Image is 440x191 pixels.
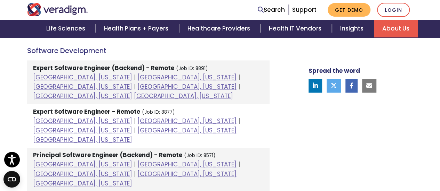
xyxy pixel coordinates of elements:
[137,170,237,178] a: [GEOGRAPHIC_DATA], [US_STATE]
[137,117,237,125] a: [GEOGRAPHIC_DATA], [US_STATE]
[292,6,317,14] a: Support
[27,3,88,16] img: Veradigm logo
[33,73,132,81] a: [GEOGRAPHIC_DATA], [US_STATE]
[238,73,240,81] span: |
[33,170,132,178] a: [GEOGRAPHIC_DATA], [US_STATE]
[137,160,237,168] a: [GEOGRAPHIC_DATA], [US_STATE]
[38,20,96,37] a: Life Sciences
[33,107,140,116] strong: Expert Software Engineer - Remote
[96,20,179,37] a: Health Plans + Payers
[33,92,132,100] a: [GEOGRAPHIC_DATA], [US_STATE]
[332,20,374,37] a: Insights
[33,117,132,125] a: [GEOGRAPHIC_DATA], [US_STATE]
[33,136,132,144] a: [GEOGRAPHIC_DATA], [US_STATE]
[142,109,175,115] small: (Job ID: 8877)
[33,179,132,188] a: [GEOGRAPHIC_DATA], [US_STATE]
[309,67,360,75] strong: Spread the word
[238,160,240,168] span: |
[134,117,136,125] span: |
[176,65,208,72] small: (Job ID: 8891)
[33,160,132,168] a: [GEOGRAPHIC_DATA], [US_STATE]
[33,126,132,134] a: [GEOGRAPHIC_DATA], [US_STATE]
[184,152,216,159] small: (Job ID: 8571)
[238,117,240,125] span: |
[33,151,182,159] strong: Principal Software Engineer (Backend) - Remote
[134,160,136,168] span: |
[374,20,418,37] a: About Us
[179,20,261,37] a: Healthcare Providers
[137,73,237,81] a: [GEOGRAPHIC_DATA], [US_STATE]
[137,126,237,134] a: [GEOGRAPHIC_DATA], [US_STATE]
[134,126,136,134] span: |
[377,3,410,17] a: Login
[3,171,20,188] button: Open CMP widget
[33,64,174,72] strong: Expert Software Engineer (Backend) - Remote
[33,83,132,91] a: [GEOGRAPHIC_DATA], [US_STATE]
[134,83,136,91] span: |
[27,46,270,55] h4: Software Development
[134,170,136,178] span: |
[137,83,237,91] a: [GEOGRAPHIC_DATA], [US_STATE]
[134,92,233,100] a: [GEOGRAPHIC_DATA], [US_STATE]
[261,20,332,37] a: Health IT Vendors
[328,3,370,17] a: Get Demo
[134,73,136,81] span: |
[258,5,285,15] a: Search
[238,83,240,91] span: |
